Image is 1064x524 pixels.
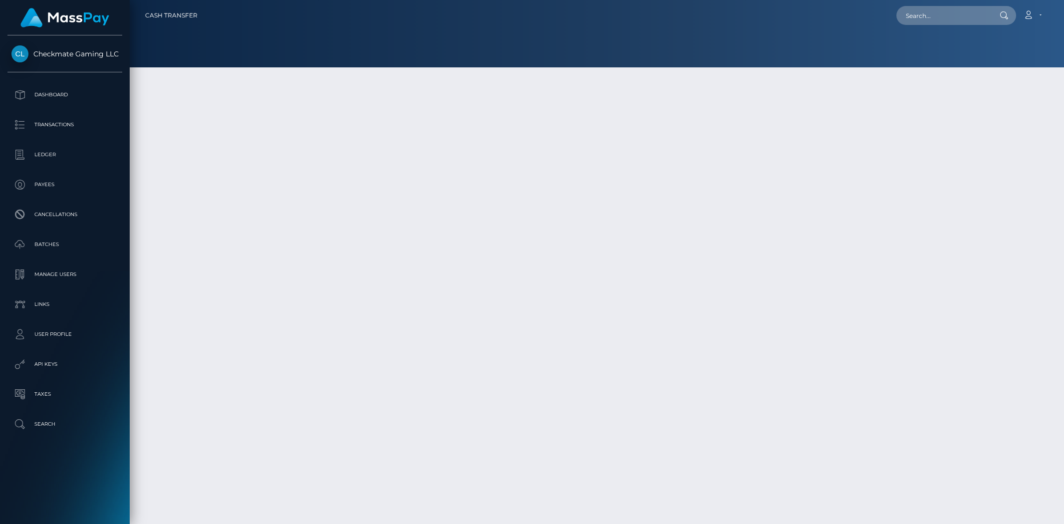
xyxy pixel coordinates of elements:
[7,382,122,407] a: Taxes
[7,232,122,257] a: Batches
[11,87,118,102] p: Dashboard
[11,387,118,402] p: Taxes
[896,6,990,25] input: Search...
[7,292,122,317] a: Links
[11,117,118,132] p: Transactions
[11,177,118,192] p: Payees
[11,147,118,162] p: Ledger
[11,297,118,312] p: Links
[7,202,122,227] a: Cancellations
[145,5,198,26] a: Cash Transfer
[11,417,118,432] p: Search
[7,49,122,58] span: Checkmate Gaming LLC
[7,322,122,347] a: User Profile
[7,352,122,377] a: API Keys
[11,45,28,62] img: Checkmate Gaming LLC
[7,172,122,197] a: Payees
[11,357,118,372] p: API Keys
[7,112,122,137] a: Transactions
[11,327,118,342] p: User Profile
[20,8,109,27] img: MassPay Logo
[11,207,118,222] p: Cancellations
[11,237,118,252] p: Batches
[7,142,122,167] a: Ledger
[7,82,122,107] a: Dashboard
[7,412,122,437] a: Search
[7,262,122,287] a: Manage Users
[11,267,118,282] p: Manage Users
